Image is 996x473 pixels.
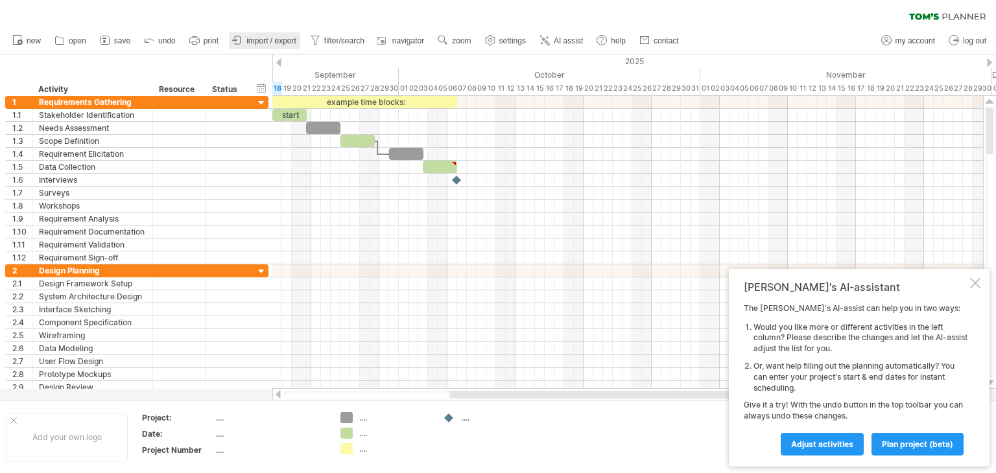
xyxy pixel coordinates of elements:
div: Requirement Validation [39,238,146,251]
div: Saturday, 8 November 2025 [768,82,778,95]
div: .... [216,412,325,423]
div: Wednesday, 26 November 2025 [943,82,953,95]
div: Wednesday, 1 October 2025 [399,82,409,95]
div: Saturday, 22 November 2025 [905,82,914,95]
div: System Architecture Design [39,290,146,303]
a: filter/search [307,32,368,49]
div: Thursday, 9 October 2025 [477,82,486,95]
div: 1.6 [12,174,32,186]
div: .... [359,428,430,439]
a: navigator [375,32,428,49]
div: 2.6 [12,342,32,354]
a: contact [636,32,683,49]
a: save [97,32,134,49]
div: Wednesday, 29 October 2025 [671,82,681,95]
div: 2.8 [12,368,32,380]
a: AI assist [536,32,587,49]
div: Sunday, 26 October 2025 [642,82,652,95]
div: Wednesday, 15 October 2025 [535,82,545,95]
div: .... [216,428,325,439]
div: Wednesday, 8 October 2025 [467,82,477,95]
div: Monday, 22 September 2025 [311,82,321,95]
span: import / export [246,36,296,45]
div: The [PERSON_NAME]'s AI-assist can help you in two ways: Give it a try! With the undo button in th... [744,303,967,455]
div: Workshops [39,200,146,212]
div: Sunday, 30 November 2025 [982,82,992,95]
div: Tuesday, 23 September 2025 [321,82,331,95]
span: new [27,36,41,45]
div: Friday, 14 November 2025 [827,82,836,95]
div: Saturday, 20 September 2025 [292,82,302,95]
div: Resource [159,83,198,96]
div: Date: [142,428,213,439]
div: Tuesday, 11 November 2025 [798,82,807,95]
div: Friday, 28 November 2025 [963,82,973,95]
div: Interviews [39,174,146,186]
div: 1.9 [12,213,32,225]
div: Requirement Sign-off [39,251,146,264]
div: Saturday, 29 November 2025 [973,82,982,95]
a: open [51,32,90,49]
div: Sunday, 23 November 2025 [914,82,924,95]
div: Tuesday, 18 November 2025 [866,82,875,95]
div: Requirement Analysis [39,213,146,225]
div: Friday, 26 September 2025 [350,82,360,95]
li: Would you like more or different activities in the left column? Please describe the changes and l... [753,322,967,354]
span: filter/search [324,36,364,45]
div: Scope Definition [39,135,146,147]
div: Design Review [39,381,146,393]
div: Friday, 21 November 2025 [895,82,905,95]
a: settings [482,32,530,49]
li: Or, want help filling out the planning automatically? You can enter your project's start & end da... [753,361,967,393]
div: .... [359,443,430,454]
div: Sunday, 5 October 2025 [438,82,447,95]
div: 1 [12,96,32,108]
div: 1.2 [12,122,32,134]
div: Saturday, 11 October 2025 [496,82,506,95]
span: contact [654,36,679,45]
div: Project: [142,412,213,423]
div: Monday, 10 November 2025 [788,82,798,95]
div: Interface Sketching [39,303,146,316]
a: plan project (beta) [871,433,964,456]
span: settings [499,36,526,45]
div: .... [216,444,325,456]
div: Activity [38,83,145,96]
div: Thursday, 13 November 2025 [817,82,827,95]
div: [PERSON_NAME]'s AI-assistant [744,281,967,294]
div: Monday, 27 October 2025 [652,82,661,95]
div: Thursday, 6 November 2025 [749,82,759,95]
div: Monday, 24 November 2025 [924,82,934,95]
div: 1.7 [12,187,32,199]
div: Saturday, 1 November 2025 [700,82,710,95]
a: zoom [434,32,475,49]
div: Component Specification [39,316,146,329]
div: Sunday, 28 September 2025 [370,82,379,95]
div: Friday, 17 October 2025 [554,82,564,95]
div: Wednesday, 5 November 2025 [739,82,749,95]
div: Monday, 17 November 2025 [856,82,866,95]
div: 1.1 [12,109,32,121]
div: Design Planning [39,264,146,277]
a: undo [141,32,180,49]
div: 2.5 [12,329,32,341]
div: November 2025 [700,68,992,82]
div: Status [212,83,241,96]
div: Add your own logo [6,413,128,461]
div: 2 [12,264,32,277]
div: Sunday, 21 September 2025 [302,82,311,95]
div: Saturday, 18 October 2025 [564,82,574,95]
div: Friday, 31 October 2025 [691,82,700,95]
div: Monday, 6 October 2025 [447,82,457,95]
div: Sunday, 12 October 2025 [506,82,516,95]
a: log out [945,32,990,49]
span: help [611,36,626,45]
div: Tuesday, 14 October 2025 [525,82,535,95]
div: Requirement Documentation [39,225,146,238]
a: print [186,32,222,49]
div: 1.10 [12,225,32,238]
div: Friday, 19 September 2025 [282,82,292,95]
div: Monday, 20 October 2025 [584,82,593,95]
div: 1.8 [12,200,32,212]
div: Project Number [142,444,213,456]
